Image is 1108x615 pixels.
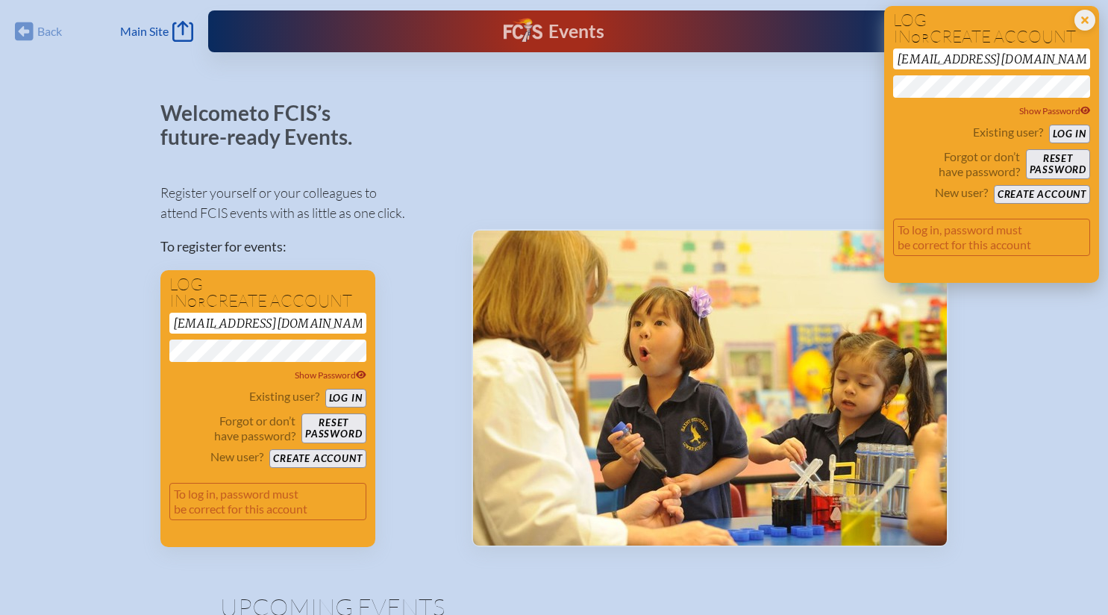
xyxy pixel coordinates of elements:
[1019,105,1091,116] span: Show Password
[1026,149,1090,179] button: Resetpassword
[473,231,947,546] img: Events
[973,125,1043,140] p: Existing user?
[120,21,193,42] a: Main Site
[269,449,366,468] button: Create account
[893,219,1090,256] p: To log in, password must be correct for this account
[160,237,448,257] p: To register for events:
[911,31,930,46] span: or
[325,389,366,408] button: Log in
[1049,125,1090,143] button: Log in
[169,483,366,520] p: To log in, password must be correct for this account
[295,369,366,381] span: Show Password
[169,276,366,310] h1: Log in create account
[301,413,366,443] button: Resetpassword
[160,183,448,223] p: Register yourself or your colleagues to attend FCIS events with as little as one click.
[169,413,296,443] p: Forgot or don’t have password?
[160,102,369,149] p: Welcome to FCIS’s future-ready Events.
[120,24,169,39] span: Main Site
[405,18,703,45] div: FCIS Events — Future ready
[893,12,1090,46] h1: Log in create account
[893,149,1020,179] p: Forgot or don’t have password?
[994,185,1090,204] button: Create account
[169,313,366,334] input: Email
[210,449,263,464] p: New user?
[187,295,206,310] span: or
[935,185,988,200] p: New user?
[893,49,1090,69] input: Email
[249,389,319,404] p: Existing user?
